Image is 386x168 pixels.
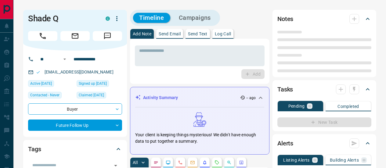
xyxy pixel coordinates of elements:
p: Listing Alerts [283,158,310,162]
p: Building Alerts [330,158,359,162]
p: -- ago [246,95,256,101]
div: Tue Jul 23 2024 [28,80,74,89]
span: Active [DATE] [30,80,52,87]
div: condos.ca [106,16,110,21]
span: Signed up [DATE] [79,80,107,87]
button: Timeline [133,13,170,23]
svg: Email Valid [36,70,40,74]
svg: Calls [178,160,183,165]
h1: Shade Q [28,14,96,23]
h2: Tags [28,144,41,154]
p: All [133,160,138,165]
svg: Notes [153,160,158,165]
span: Claimed [DATE] [79,92,104,98]
div: Activity Summary-- ago [135,92,264,103]
p: Activity Summary [143,95,178,101]
svg: Agent Actions [239,160,244,165]
p: Log Call [215,32,231,36]
svg: Listing Alerts [202,160,207,165]
p: Pending [288,104,305,108]
h2: Notes [277,14,293,24]
svg: Opportunities [227,160,232,165]
span: Message [93,31,122,41]
span: Email [60,31,90,41]
svg: Requests [215,160,219,165]
h2: Alerts [277,138,293,148]
div: Tasks [277,82,371,97]
div: Alerts [277,136,371,151]
p: Send Text [188,32,207,36]
svg: Lead Browsing Activity [166,160,171,165]
div: Sun Jan 26 2025 [77,92,122,100]
button: Open [61,55,68,63]
div: Future Follow Up [28,120,122,131]
span: Contacted - Never [30,92,60,98]
div: Tags [28,142,122,156]
h2: Tasks [277,84,293,94]
button: Campaigns [173,13,217,23]
div: Buyer [28,103,122,115]
p: Completed [337,104,359,109]
svg: Emails [190,160,195,165]
p: Send Email [159,32,181,36]
div: Tue Jul 23 2024 [77,80,122,89]
span: Call [28,31,57,41]
p: Your client is keeping things mysterious! We didn't have enough data to put together a summary. [135,132,264,145]
p: Add Note [133,32,151,36]
a: [EMAIL_ADDRESS][DOMAIN_NAME] [45,70,114,74]
div: Notes [277,12,371,26]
